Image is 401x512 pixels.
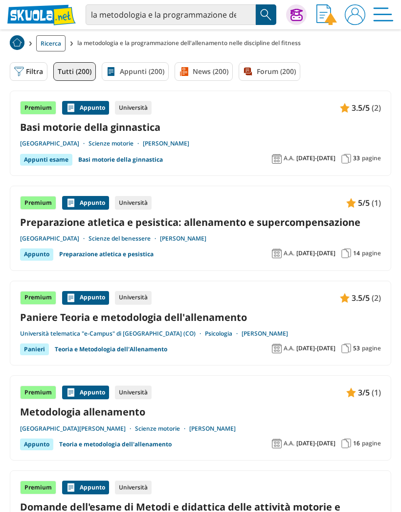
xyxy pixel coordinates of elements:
span: pagine [362,154,381,162]
a: Preparazione atletica e pesistica: allenamento e supercompensazione [20,216,381,229]
span: (1) [372,196,381,209]
img: Appunti contenuto [340,103,350,113]
a: Scienze motorie [135,425,189,433]
span: 3.5/5 [352,292,370,304]
div: Premium [20,196,56,210]
img: Cerca appunti, riassunti o versioni [259,7,273,22]
span: pagine [362,439,381,447]
div: Appunto [62,481,109,494]
span: pagine [362,249,381,257]
span: 33 [353,154,360,162]
img: Appunti contenuto [66,198,76,208]
a: Teoria e Metodologia dell'Allenamento [55,343,167,355]
a: Appunti (200) [102,62,169,81]
div: Appunto [62,291,109,305]
span: pagine [362,344,381,352]
div: Università [115,291,152,305]
span: A.A. [284,439,294,447]
div: Università [115,481,152,494]
span: 3.5/5 [352,101,370,114]
span: 5/5 [358,196,370,209]
span: [DATE]-[DATE] [296,154,335,162]
button: Filtra [10,62,47,81]
div: Premium [20,101,56,115]
a: [PERSON_NAME] [143,140,189,147]
a: [GEOGRAPHIC_DATA][PERSON_NAME] [20,425,135,433]
img: Invia appunto [316,4,337,25]
img: Appunti contenuto [66,388,76,397]
a: Scienze motorie [89,140,143,147]
img: Appunti contenuto [66,103,76,113]
a: Home [10,35,24,51]
input: Cerca appunti, riassunti o versioni [86,4,256,25]
a: Tutti (200) [53,62,96,81]
img: Appunti contenuto [346,388,356,397]
a: Teoria e metodologia dell'allenamento [59,439,172,450]
img: Appunti filtro contenuto [106,67,116,76]
div: Appunti esame [20,154,72,166]
div: Appunto [62,386,109,399]
img: User avatar [345,4,365,25]
a: Paniere Teoria e metodologia dell'allenamento [20,311,381,324]
a: Forum (200) [239,62,300,81]
a: Università telematica "e-Campus" di [GEOGRAPHIC_DATA] (CO) [20,330,205,338]
div: Panieri [20,343,49,355]
div: Premium [20,386,56,399]
span: (2) [372,101,381,114]
img: Pagine [341,343,351,353]
span: la metodologia e la programmazione dell'allenamento nelle discipline del fitness [77,35,305,51]
img: Filtra filtri mobile [14,67,24,76]
button: Search Button [256,4,276,25]
span: 16 [353,439,360,447]
a: Preparazione atletica e pesistica [59,248,154,260]
img: Home [10,35,24,50]
img: Appunti contenuto [340,293,350,303]
img: Pagine [341,248,351,258]
img: Anno accademico [272,439,282,448]
div: Università [115,101,152,115]
img: Menù [373,4,394,25]
a: Metodologia allenamento [20,405,381,418]
img: Anno accademico [272,343,282,353]
img: Appunti contenuto [66,483,76,492]
a: [GEOGRAPHIC_DATA] [20,140,89,147]
a: Basi motorie della ginnastica [78,154,163,166]
a: Scienze del benessere [89,235,160,243]
div: Appunto [20,248,53,260]
a: Psicologia [205,330,242,338]
div: Appunto [62,196,109,210]
span: A.A. [284,344,294,352]
a: Ricerca [36,35,66,51]
a: [PERSON_NAME] [160,235,206,243]
div: Appunto [20,439,53,450]
a: Basi motorie della ginnastica [20,121,381,134]
img: Pagine [341,154,351,164]
span: A.A. [284,154,294,162]
a: News (200) [175,62,233,81]
span: [DATE]-[DATE] [296,344,335,352]
a: [PERSON_NAME] [242,330,288,338]
span: 53 [353,344,360,352]
img: Chiedi Tutor AI [290,9,303,21]
span: [DATE]-[DATE] [296,439,335,447]
span: A.A. [284,249,294,257]
a: [PERSON_NAME] [189,425,236,433]
div: Università [115,196,152,210]
img: Appunti contenuto [66,293,76,303]
div: Università [115,386,152,399]
span: (2) [372,292,381,304]
img: Appunti contenuto [346,198,356,208]
img: Forum filtro contenuto [243,67,253,76]
div: Premium [20,291,56,305]
span: 14 [353,249,360,257]
div: Appunto [62,101,109,115]
a: [GEOGRAPHIC_DATA] [20,235,89,243]
div: Premium [20,481,56,494]
span: 3/5 [358,386,370,399]
img: Anno accademico [272,154,282,164]
img: Pagine [341,439,351,448]
img: News filtro contenuto [179,67,189,76]
img: Anno accademico [272,248,282,258]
